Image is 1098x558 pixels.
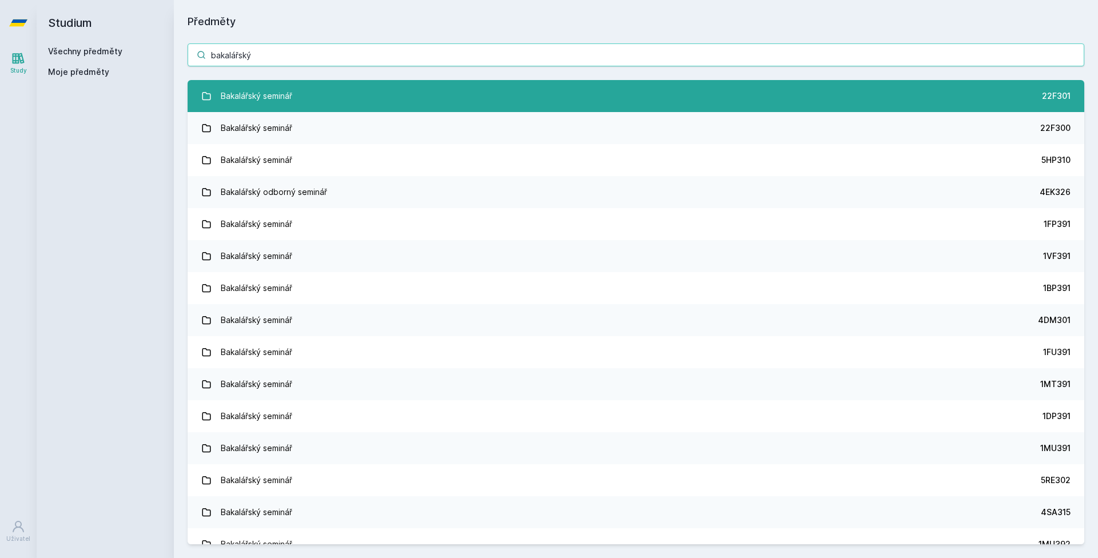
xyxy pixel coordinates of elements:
[221,213,292,236] div: Bakalářský seminář
[1043,410,1071,422] div: 1DP391
[48,46,122,56] a: Všechny předměty
[1043,282,1071,294] div: 1BP391
[10,66,27,75] div: Study
[188,43,1084,66] input: Název nebo ident předmětu…
[188,336,1084,368] a: Bakalářský seminář 1FU391
[221,533,292,556] div: Bakalářský seminář
[188,464,1084,496] a: Bakalářský seminář 5RE302
[1042,90,1071,102] div: 22F301
[221,341,292,364] div: Bakalářský seminář
[1043,346,1071,358] div: 1FU391
[2,46,34,81] a: Study
[1041,507,1071,518] div: 4SA315
[1040,122,1071,134] div: 22F300
[188,432,1084,464] a: Bakalářský seminář 1MU391
[188,112,1084,144] a: Bakalářský seminář 22F300
[221,309,292,332] div: Bakalářský seminář
[1044,218,1071,230] div: 1FP391
[188,272,1084,304] a: Bakalářský seminář 1BP391
[48,66,109,78] span: Moje předměty
[221,149,292,172] div: Bakalářský seminář
[188,240,1084,272] a: Bakalářský seminář 1VF391
[2,514,34,549] a: Uživatel
[188,208,1084,240] a: Bakalářský seminář 1FP391
[221,405,292,428] div: Bakalářský seminář
[1040,443,1071,454] div: 1MU391
[221,501,292,524] div: Bakalářský seminář
[1041,154,1071,166] div: 5HP310
[1040,186,1071,198] div: 4EK326
[188,80,1084,112] a: Bakalářský seminář 22F301
[188,368,1084,400] a: Bakalářský seminář 1MT391
[221,469,292,492] div: Bakalářský seminář
[221,245,292,268] div: Bakalářský seminář
[1041,475,1071,486] div: 5RE302
[1040,378,1071,390] div: 1MT391
[221,277,292,300] div: Bakalářský seminář
[1038,314,1071,326] div: 4DM301
[221,437,292,460] div: Bakalářský seminář
[6,535,30,543] div: Uživatel
[188,176,1084,208] a: Bakalářský odborný seminář 4EK326
[188,144,1084,176] a: Bakalářský seminář 5HP310
[221,117,292,139] div: Bakalářský seminář
[1039,539,1071,550] div: 1MU392
[1043,250,1071,262] div: 1VF391
[221,181,327,204] div: Bakalářský odborný seminář
[188,14,1084,30] h1: Předměty
[188,400,1084,432] a: Bakalářský seminář 1DP391
[221,373,292,396] div: Bakalářský seminář
[188,496,1084,528] a: Bakalářský seminář 4SA315
[188,304,1084,336] a: Bakalářský seminář 4DM301
[221,85,292,107] div: Bakalářský seminář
